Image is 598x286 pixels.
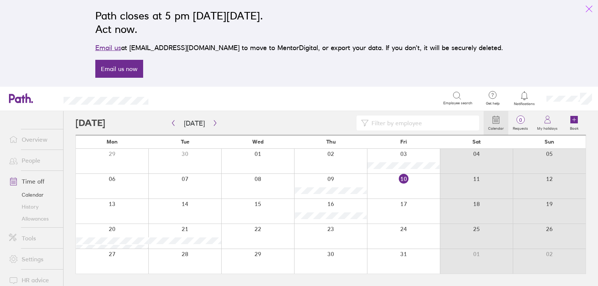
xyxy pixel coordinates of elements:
span: Get help [481,101,505,106]
h2: Path closes at 5 pm [DATE][DATE]. Act now. [95,9,503,36]
label: Calendar [484,124,508,131]
span: Employee search [443,101,472,105]
a: History [3,201,63,213]
div: Search [169,95,188,101]
input: Filter by employee [369,116,475,130]
a: People [3,153,63,168]
a: My holidays [533,111,562,135]
span: Sun [545,139,554,145]
label: Requests [508,124,533,131]
a: Calendar [3,189,63,201]
span: Thu [326,139,336,145]
span: Sat [472,139,481,145]
label: My holidays [533,124,562,131]
a: Email us now [95,60,143,78]
a: Allowances [3,213,63,225]
button: [DATE] [178,117,211,129]
a: Settings [3,252,63,267]
a: Email us [95,44,121,52]
span: 0 [508,117,533,123]
span: Wed [252,139,263,145]
a: Book [562,111,586,135]
a: Calendar [484,111,508,135]
a: 0Requests [508,111,533,135]
span: Fri [400,139,407,145]
a: Notifications [512,90,537,106]
a: Tools [3,231,63,246]
a: Time off [3,174,63,189]
span: Notifications [512,102,537,106]
label: Book [565,124,583,131]
span: Tue [181,139,189,145]
span: Mon [107,139,118,145]
a: Overview [3,132,63,147]
p: at [EMAIL_ADDRESS][DOMAIN_NAME] to move to MentorDigital, or export your data. If you don’t, it w... [95,43,503,53]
